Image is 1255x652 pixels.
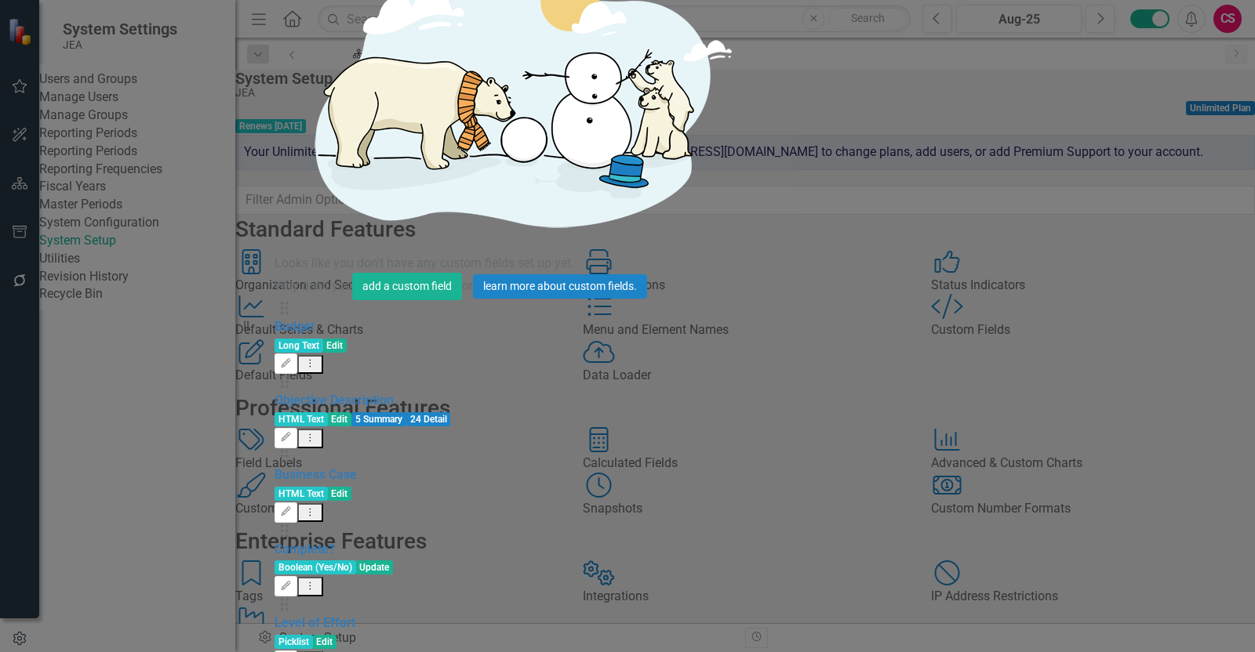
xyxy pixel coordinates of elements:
[275,412,328,426] span: HTML Text
[275,467,357,482] a: Business Case
[323,339,347,353] span: Edit
[275,560,356,574] span: Boolean (Yes/No)
[352,273,462,300] button: add a custom field
[275,278,352,293] span: Why don't you
[275,255,980,273] div: Looks like you don't have any custom fields set up yet.
[275,339,323,353] span: Long Text
[356,560,394,574] span: Update
[275,615,355,630] a: Level of Effort
[351,412,406,426] span: 5 Summary
[473,274,647,299] a: learn more about custom fields.
[275,487,328,501] span: HTML Text
[275,319,315,334] a: Budget
[275,542,335,556] a: Complete?
[406,412,451,426] span: 24 Detail
[328,487,352,501] span: Edit
[462,278,473,293] span: or
[275,635,313,649] span: Picklist
[275,393,394,407] a: Objective Description
[313,635,337,649] span: Edit
[328,412,352,426] span: Edit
